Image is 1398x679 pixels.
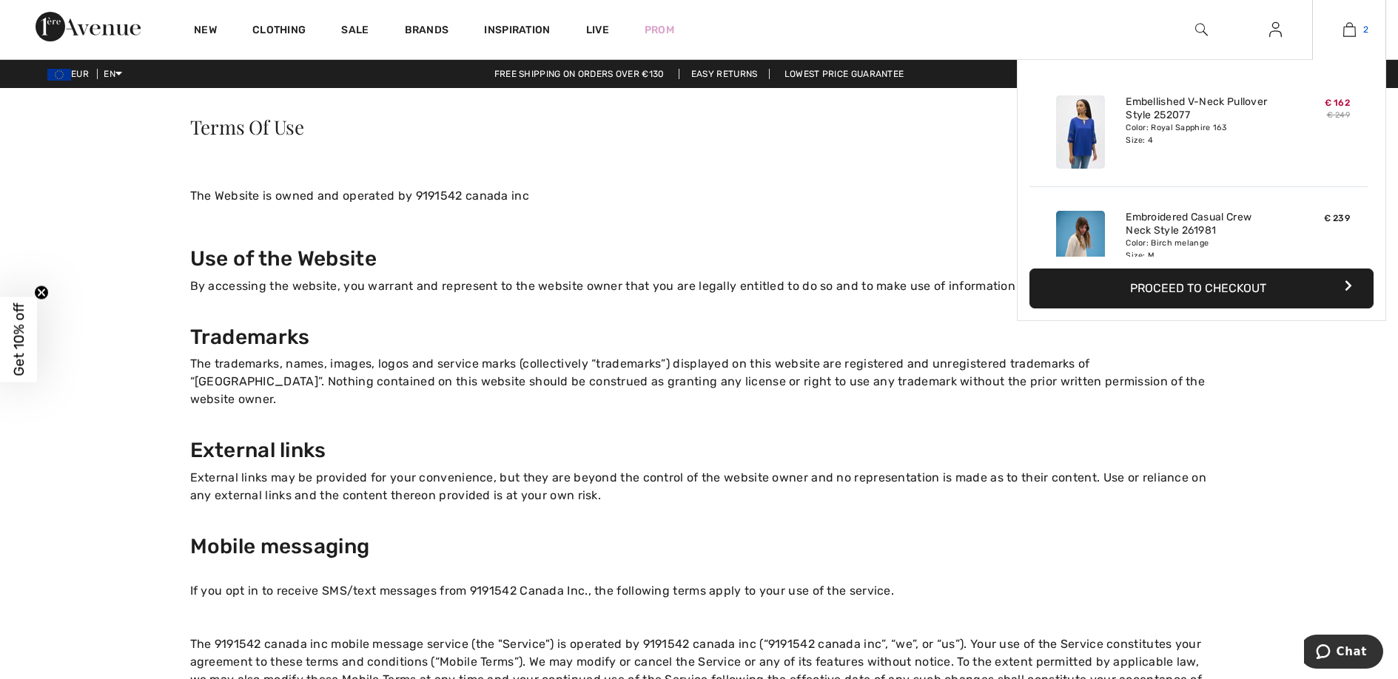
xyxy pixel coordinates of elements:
[190,246,1209,271] h3: Use of the Website
[1126,95,1271,122] a: Embellished V-Neck Pullover Style 252077
[1257,21,1294,39] a: Sign In
[1327,110,1351,120] s: € 249
[1029,268,1374,308] button: Proceed to Checkout
[47,69,95,79] span: EUR
[190,88,1209,152] h1: Terms Of Use
[773,69,916,79] a: Lowest Price Guarantee
[47,69,71,81] img: Euro
[1126,211,1271,237] a: Embroidered Casual Crew Neck Style 261981
[104,69,122,79] span: EN
[190,534,1209,559] h3: Mobile messaging
[36,12,141,41] img: 1ère Avenue
[1363,23,1368,36] span: 2
[10,303,27,376] span: Get 10% off
[34,286,49,300] button: Close teaser
[341,24,369,39] a: Sale
[1195,21,1208,38] img: search the website
[194,24,217,39] a: New
[1269,21,1282,38] img: My Info
[190,469,1209,522] p: External links may be provided for your convenience, but they are beyond the control of the websi...
[1304,635,1383,672] iframe: Opens a widget where you can chat to one of our agents
[190,325,1209,350] h3: Trademarks
[1126,122,1271,146] div: Color: Royal Sapphire 163 Size: 4
[190,582,1209,600] div: If you opt in to receive SMS/text messages from 9191542 Canada Inc., the following terms apply to...
[405,24,449,39] a: Brands
[586,22,609,38] a: Live
[679,69,770,79] a: Easy Returns
[1126,237,1271,261] div: Color: Birch melange Size: M
[1056,211,1105,284] img: Embroidered Casual Crew Neck Style 261981
[190,355,1209,408] p: The trademarks, names, images, logos and service marks (collectively “trademarks”) displayed on t...
[484,24,550,39] span: Inspiration
[1324,213,1351,223] span: € 239
[645,22,674,38] a: Prom
[483,69,676,79] a: Free shipping on orders over €130
[1056,95,1105,169] img: Embellished V-Neck Pullover Style 252077
[1313,21,1385,38] a: 2
[190,438,1209,463] h3: External links
[190,187,1209,205] p: The Website is owned and operated by 9191542 canada inc
[252,24,306,39] a: Clothing
[1325,98,1351,108] span: € 162
[190,277,1209,295] p: By accessing the website, you warrant and represent to the website owner that you are legally ent...
[1343,21,1356,38] img: My Bag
